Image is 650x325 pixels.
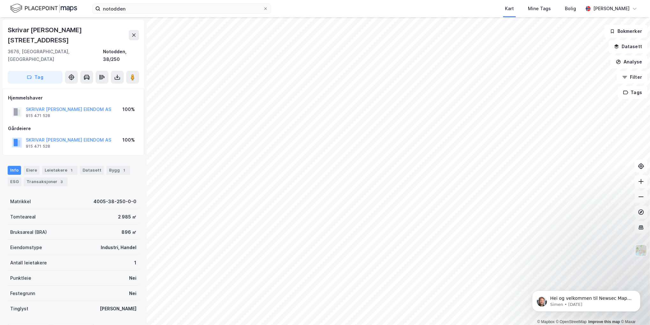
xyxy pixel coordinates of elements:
[10,244,42,251] div: Eiendomstype
[505,5,514,12] div: Kart
[10,259,47,267] div: Antall leietakere
[69,167,75,174] div: 1
[122,106,135,113] div: 100%
[10,274,31,282] div: Punktleie
[26,113,50,118] div: 915 471 528
[122,136,135,144] div: 100%
[593,5,630,12] div: [PERSON_NAME]
[100,4,263,13] input: Søk på adresse, matrikkel, gårdeiere, leietakere eller personer
[10,3,77,14] img: logo.f888ab2527a4732fd821a326f86c7f29.svg
[100,305,136,313] div: [PERSON_NAME]
[617,71,647,84] button: Filter
[604,25,647,38] button: Bokmerker
[101,244,136,251] div: Industri, Handel
[556,320,587,324] a: OpenStreetMap
[10,213,36,221] div: Tomteareal
[8,25,129,45] div: Skrivar [PERSON_NAME][STREET_ADDRESS]
[10,228,47,236] div: Bruksareal (BRA)
[8,177,21,186] div: ESG
[26,144,50,149] div: 915 471 528
[93,198,136,205] div: 4005-38-250-0-0
[522,277,650,322] iframe: Intercom notifications message
[106,166,130,175] div: Bygg
[618,86,647,99] button: Tags
[103,48,139,63] div: Notodden, 38/250
[565,5,576,12] div: Bolig
[129,290,136,297] div: Nei
[10,305,28,313] div: Tinglyst
[8,94,139,102] div: Hjemmelshaver
[134,259,136,267] div: 1
[10,198,31,205] div: Matrikkel
[8,48,103,63] div: 3676, [GEOGRAPHIC_DATA], [GEOGRAPHIC_DATA]
[24,166,40,175] div: Eiere
[129,274,136,282] div: Nei
[24,177,68,186] div: Transaksjoner
[80,166,104,175] div: Datasett
[121,167,128,174] div: 1
[121,228,136,236] div: 896 ㎡
[118,213,136,221] div: 2 985 ㎡
[537,320,555,324] a: Mapbox
[610,55,647,68] button: Analyse
[8,71,62,84] button: Tag
[59,179,65,185] div: 3
[588,320,620,324] a: Improve this map
[8,125,139,132] div: Gårdeiere
[528,5,551,12] div: Mine Tags
[8,166,21,175] div: Info
[635,244,647,256] img: Z
[42,166,77,175] div: Leietakere
[10,290,35,297] div: Festegrunn
[609,40,647,53] button: Datasett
